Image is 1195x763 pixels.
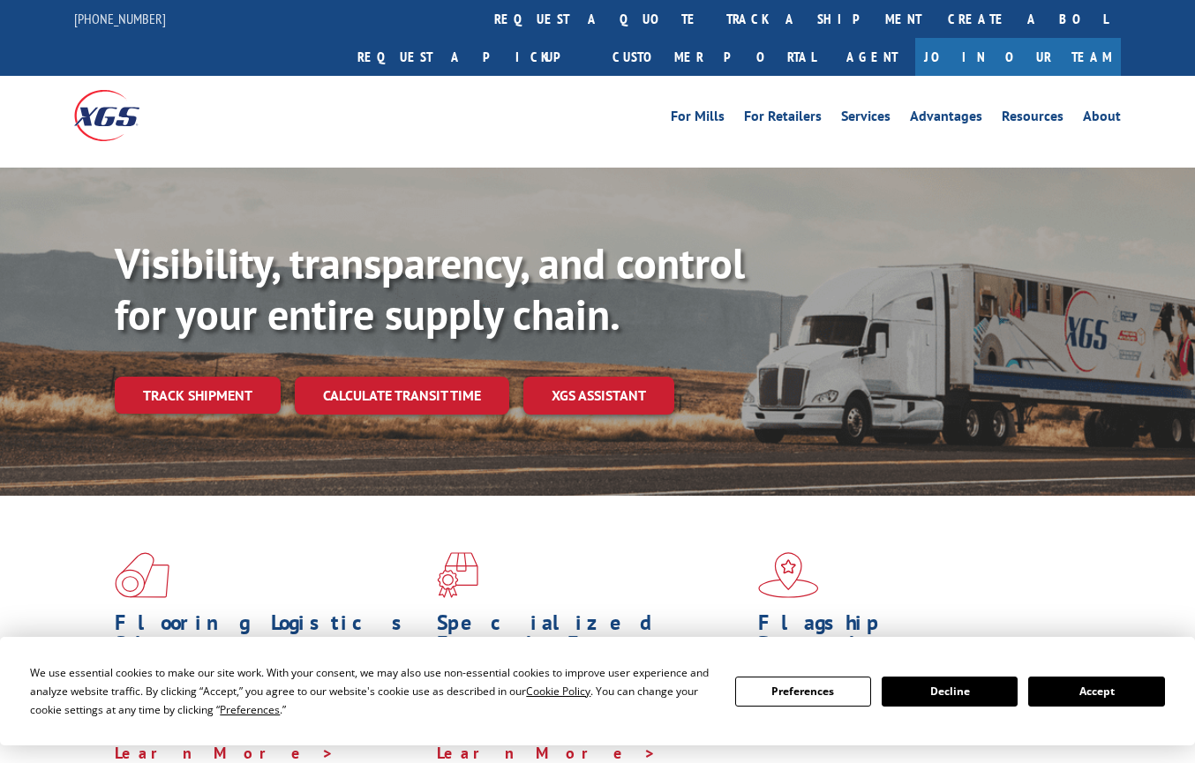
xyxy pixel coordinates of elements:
[344,38,599,76] a: Request a pickup
[829,38,915,76] a: Agent
[1002,109,1063,129] a: Resources
[744,109,822,129] a: For Retailers
[220,702,280,717] span: Preferences
[915,38,1121,76] a: Join Our Team
[1083,109,1121,129] a: About
[758,552,819,598] img: xgs-icon-flagship-distribution-model-red
[295,377,509,415] a: Calculate transit time
[30,663,713,719] div: We use essential cookies to make our site work. With your consent, we may also use non-essential ...
[523,377,674,415] a: XGS ASSISTANT
[599,38,829,76] a: Customer Portal
[735,677,871,707] button: Preferences
[758,684,1034,747] span: Our agile distribution network gives you nationwide inventory management on demand.
[74,10,166,27] a: [PHONE_NUMBER]
[115,377,281,414] a: Track shipment
[910,109,982,129] a: Advantages
[671,109,725,129] a: For Mills
[526,684,590,699] span: Cookie Policy
[115,612,424,663] h1: Flooring Logistics Solutions
[437,612,746,663] h1: Specialized Freight Experts
[115,552,169,598] img: xgs-icon-total-supply-chain-intelligence-red
[758,612,1067,684] h1: Flagship Distribution Model
[115,743,334,763] a: Learn More >
[882,677,1018,707] button: Decline
[437,743,657,763] a: Learn More >
[841,109,891,129] a: Services
[1028,677,1164,707] button: Accept
[437,552,478,598] img: xgs-icon-focused-on-flooring-red
[115,236,745,341] b: Visibility, transparency, and control for your entire supply chain.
